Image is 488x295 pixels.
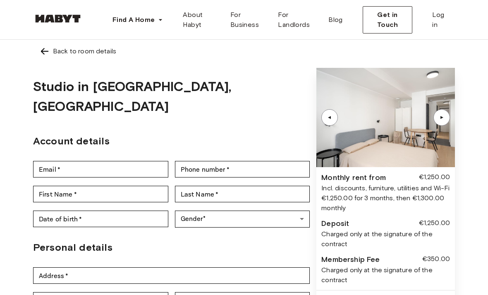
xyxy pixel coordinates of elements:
img: Image of the room [316,68,455,167]
span: Blog [328,15,343,25]
a: About Habyt [176,7,223,33]
div: ▲ [438,115,446,120]
img: Habyt [33,14,83,23]
a: For Business [224,7,272,33]
button: Get in Touch [363,6,413,34]
h2: Personal details [33,240,310,255]
div: Deposit [321,218,349,229]
span: Get in Touch [370,10,406,30]
a: Blog [322,7,349,33]
h1: Studio in [GEOGRAPHIC_DATA], [GEOGRAPHIC_DATA] [33,77,310,116]
button: Find A Home [106,12,170,28]
span: For Business [230,10,265,30]
a: For Landlords [271,7,322,33]
div: €1,250.00 [419,172,450,183]
div: ▲ [325,115,334,120]
span: Find A Home [112,15,155,25]
div: €1,250.00 [419,218,450,229]
div: €1,250.00 for 3 months, then €1,300.00 monthly [321,193,450,213]
span: For Landlords [278,10,315,30]
span: Log in [432,10,448,30]
h2: Account details [33,134,310,149]
div: Back to room details [53,46,116,56]
span: About Habyt [183,10,217,30]
div: Charged only at the signature of the contract [321,229,450,249]
div: Monthly rent from [321,172,386,183]
img: Left pointing arrow [40,46,50,56]
div: €350.00 [422,254,450,265]
div: Charged only at the signature of the contract [321,265,450,285]
a: Left pointing arrowBack to room details [33,40,455,63]
a: Log in [426,7,455,33]
div: Incl. discounts, furniture, utilities and Wi-Fi [321,183,450,193]
input: Choose date [33,211,168,227]
div: Membership Fee [321,254,380,265]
